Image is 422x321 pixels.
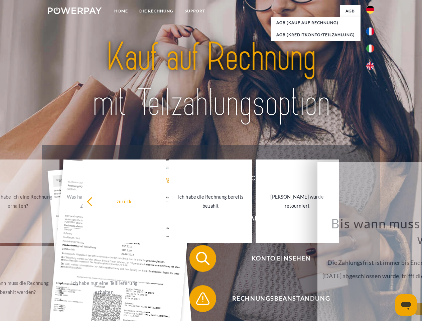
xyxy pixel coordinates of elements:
[194,290,211,307] img: qb_warning.svg
[64,32,358,128] img: title-powerpay_de.svg
[134,5,179,17] a: DIE RECHNUNG
[366,6,374,14] img: de
[366,44,374,52] img: it
[63,159,146,243] a: Was habe ich noch offen, ist meine Zahlung eingegangen?
[189,285,363,312] button: Rechnungsbeanstandung
[366,27,374,35] img: fr
[395,294,417,316] iframe: Schaltfläche zum Öffnen des Messaging-Fensters
[67,279,142,297] div: Ich habe nur eine Teillieferung erhalten
[271,29,361,41] a: AGB (Kreditkonto/Teilzahlung)
[271,17,361,29] a: AGB (Kauf auf Rechnung)
[194,250,211,267] img: qb_search.svg
[260,192,335,210] div: [PERSON_NAME] wurde retourniert
[366,62,374,70] img: en
[87,197,162,206] div: zurück
[340,5,361,17] a: agb
[179,5,211,17] a: SUPPORT
[189,245,363,272] button: Konto einsehen
[48,7,102,14] img: logo-powerpay-white.svg
[109,5,134,17] a: Home
[173,192,248,210] div: Ich habe die Rechnung bereits bezahlt
[67,192,142,210] div: Was habe ich noch offen, ist meine Zahlung eingegangen?
[199,285,363,312] span: Rechnungsbeanstandung
[199,245,363,272] span: Konto einsehen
